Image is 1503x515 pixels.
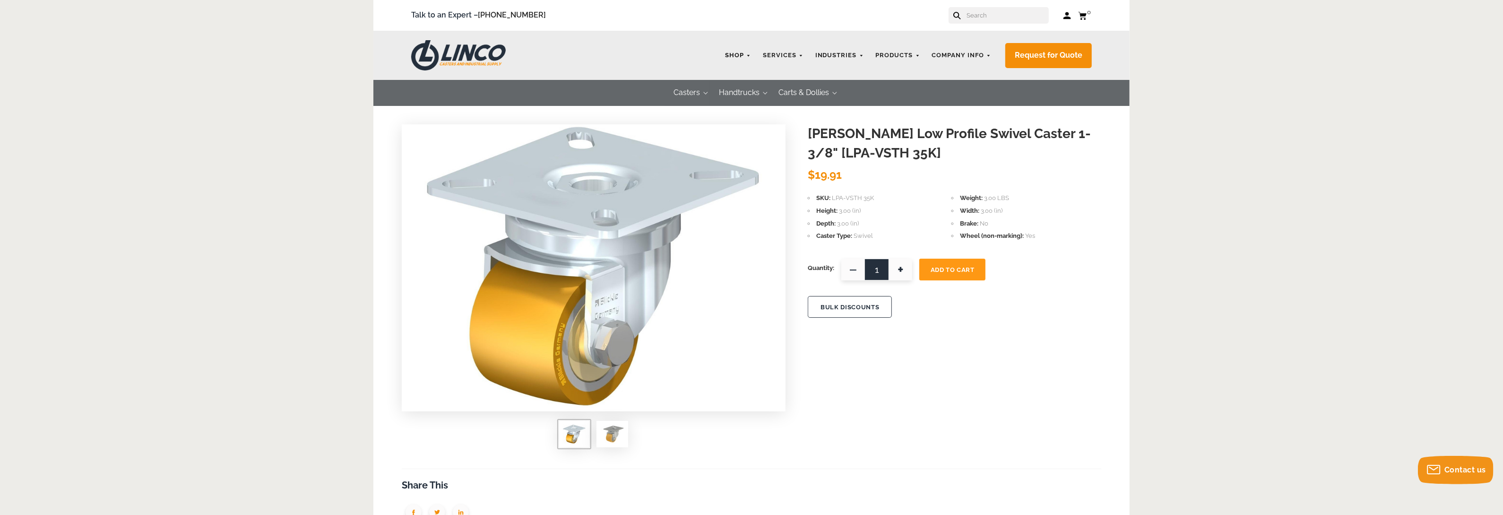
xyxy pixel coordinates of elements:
[931,266,975,273] span: Add To Cart
[871,46,924,65] a: Products
[960,194,983,201] span: Weight
[808,296,892,318] button: BULK DISCOUNTS
[425,124,762,408] img: Blickle Low Profile Swivel Caster 1-3/8" [LPA-VSTH 35K]
[411,9,546,22] span: Talk to an Expert –
[854,232,873,239] span: Swivel
[981,207,1002,214] span: 3.00 (in)
[1444,465,1486,474] span: Contact us
[402,479,1101,492] h3: Share This
[841,259,865,280] span: —
[1087,9,1091,16] span: 0
[816,232,852,239] span: Caster Type
[816,207,838,214] span: Height
[720,46,756,65] a: Shop
[839,207,861,214] span: 3.00 (in)
[889,259,912,280] span: +
[960,220,978,227] span: Brake
[980,220,988,227] span: No
[769,80,839,106] button: Carts & Dollies
[1078,9,1092,21] a: 0
[984,194,1009,201] span: 3.00 LBS
[927,46,996,65] a: Company Info
[960,232,1024,239] span: Wheel (non-marking)
[808,259,834,278] span: Quantity
[816,194,830,201] span: SKU
[563,425,586,444] img: Blickle Low Profile Swivel Caster 1-3/8" [LPA-VSTH 35K]
[919,259,985,280] button: Add To Cart
[665,80,710,106] button: Casters
[710,80,769,106] button: Handtrucks
[411,40,506,70] img: LINCO CASTERS & INDUSTRIAL SUPPLY
[1063,11,1071,20] a: Log in
[832,194,874,201] span: LPA-VSTH 35K
[966,7,1049,24] input: Search
[1025,232,1035,239] span: Yes
[816,220,836,227] span: Depth
[808,168,842,182] span: $19.91
[811,46,869,65] a: Industries
[1005,43,1092,68] a: Request for Quote
[837,220,859,227] span: 3.00 (in)
[808,124,1101,163] h1: [PERSON_NAME] Low Profile Swivel Caster 1-3/8" [LPA-VSTH 35K]
[1418,456,1494,484] button: Contact us
[600,425,624,444] img: Blickle Low Profile Swivel Caster 1-3/8" [LPA-VSTH 35K]
[478,10,546,19] a: [PHONE_NUMBER]
[960,207,979,214] span: Width
[758,46,808,65] a: Services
